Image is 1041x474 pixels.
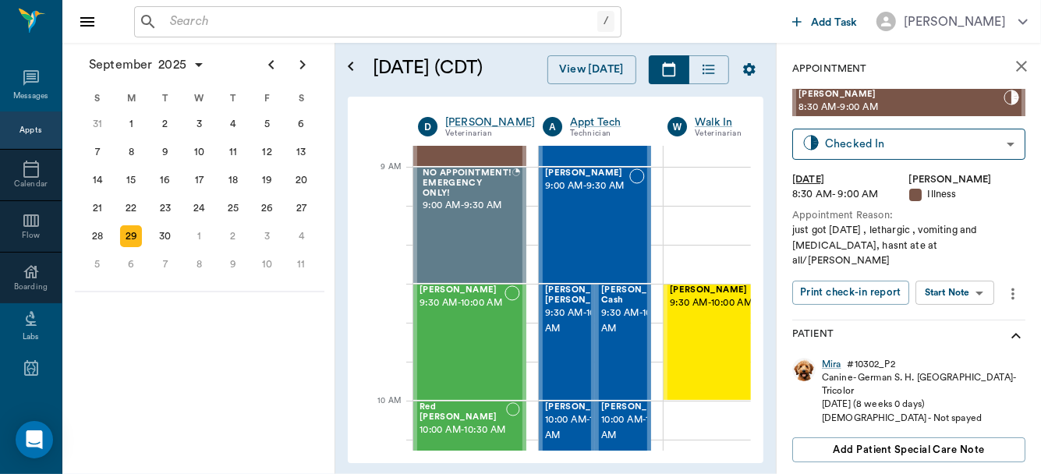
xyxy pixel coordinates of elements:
[792,223,1025,268] div: just got [DATE] , lethargic , vomiting and [MEDICAL_DATA], hasnt ate at all/[PERSON_NAME]
[833,441,984,458] span: Add patient Special Care Note
[792,62,866,76] p: Appointment
[545,306,623,337] span: 9:30 AM - 10:00 AM
[423,198,512,214] span: 9:00 AM - 9:30 AM
[19,125,41,136] div: Appts
[667,117,687,136] div: W
[792,281,909,305] button: Print check-in report
[87,141,108,163] div: Sunday, September 7, 2025
[216,87,250,110] div: T
[115,87,149,110] div: M
[87,169,108,191] div: Sunday, September 14, 2025
[413,284,526,401] div: NOT_CONFIRMED, 9:30 AM - 10:00 AM
[792,187,909,202] div: 8:30 AM - 9:00 AM
[420,295,505,311] span: 9:30 AM - 10:00 AM
[545,179,629,194] span: 9:00 AM - 9:30 AM
[545,402,623,412] span: [PERSON_NAME]
[148,87,182,110] div: T
[257,253,278,275] div: Friday, October 10, 2025
[290,225,312,247] div: Saturday, October 4, 2025
[547,55,636,84] button: View [DATE]
[342,37,360,97] button: Open calendar
[545,285,623,306] span: [PERSON_NAME] [PERSON_NAME]
[13,90,49,102] div: Messages
[257,169,278,191] div: Friday, September 19, 2025
[290,141,312,163] div: Saturday, September 13, 2025
[695,115,769,130] a: Walk In
[189,113,211,135] div: Wednesday, September 3, 2025
[154,225,176,247] div: Tuesday, September 30, 2025
[222,141,244,163] div: Thursday, September 11, 2025
[290,253,312,275] div: Saturday, October 11, 2025
[792,358,816,381] img: Profile Image
[87,113,108,135] div: Sunday, August 31, 2025
[925,284,970,302] div: Start Note
[539,284,595,401] div: NOT_CONFIRMED, 9:30 AM - 10:00 AM
[420,285,505,295] span: [PERSON_NAME]
[257,197,278,219] div: Friday, September 26, 2025
[418,117,437,136] div: D
[822,358,841,371] a: Mira
[72,6,103,37] button: Close drawer
[189,225,211,247] div: Wednesday, October 1, 2025
[664,284,776,401] div: BOOKED, 9:30 AM - 10:00 AM
[154,253,176,275] div: Tuesday, October 7, 2025
[154,113,176,135] div: Tuesday, September 2, 2025
[257,225,278,247] div: Friday, October 3, 2025
[822,412,1025,425] div: [DEMOGRAPHIC_DATA] - Not spayed
[601,402,679,412] span: [PERSON_NAME]
[825,135,1000,153] div: Checked In
[222,113,244,135] div: Thursday, September 4, 2025
[189,169,211,191] div: Wednesday, September 17, 2025
[290,197,312,219] div: Saturday, September 27, 2025
[257,113,278,135] div: Friday, September 5, 2025
[154,197,176,219] div: Tuesday, September 23, 2025
[120,225,142,247] div: Today, Monday, September 29, 2025
[909,187,1026,202] div: Illness
[23,331,39,343] div: Labs
[87,253,108,275] div: Sunday, October 5, 2025
[601,306,679,337] span: 9:30 AM - 10:00 AM
[670,295,754,311] span: 9:30 AM - 10:00 AM
[792,437,1025,462] button: Add patient Special Care Note
[256,49,287,80] button: Previous page
[154,169,176,191] div: Tuesday, September 16, 2025
[290,169,312,191] div: Saturday, September 20, 2025
[792,327,834,345] p: Patient
[182,87,217,110] div: W
[360,159,401,198] div: 9 AM
[250,87,285,110] div: F
[539,167,651,284] div: NOT_CONFIRMED, 9:00 AM - 9:30 AM
[222,169,244,191] div: Thursday, September 18, 2025
[570,127,644,140] div: Technician
[848,358,895,371] div: # 10302_P2
[864,7,1040,36] button: [PERSON_NAME]
[798,100,1004,115] span: 8:30 AM - 9:00 AM
[670,285,754,295] span: [PERSON_NAME]
[189,197,211,219] div: Wednesday, September 24, 2025
[601,412,679,444] span: 10:00 AM - 10:30 AM
[120,169,142,191] div: Monday, September 15, 2025
[189,141,211,163] div: Wednesday, September 10, 2025
[445,127,535,140] div: Veterinarian
[120,141,142,163] div: Monday, September 8, 2025
[798,90,1004,100] span: [PERSON_NAME]
[189,253,211,275] div: Wednesday, October 8, 2025
[86,54,155,76] span: September
[87,197,108,219] div: Sunday, September 21, 2025
[597,11,614,32] div: /
[120,253,142,275] div: Monday, October 6, 2025
[423,168,512,198] span: NO APPOINTMENT! EMERGENCY ONLY!
[16,421,53,458] div: Open Intercom Messenger
[445,115,535,130] a: [PERSON_NAME]
[155,54,189,76] span: 2025
[222,197,244,219] div: Thursday, September 25, 2025
[601,285,679,306] span: [PERSON_NAME] Cash
[287,49,318,80] button: Next page
[154,141,176,163] div: Tuesday, September 9, 2025
[543,117,562,136] div: A
[222,253,244,275] div: Thursday, October 9, 2025
[222,225,244,247] div: Thursday, October 2, 2025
